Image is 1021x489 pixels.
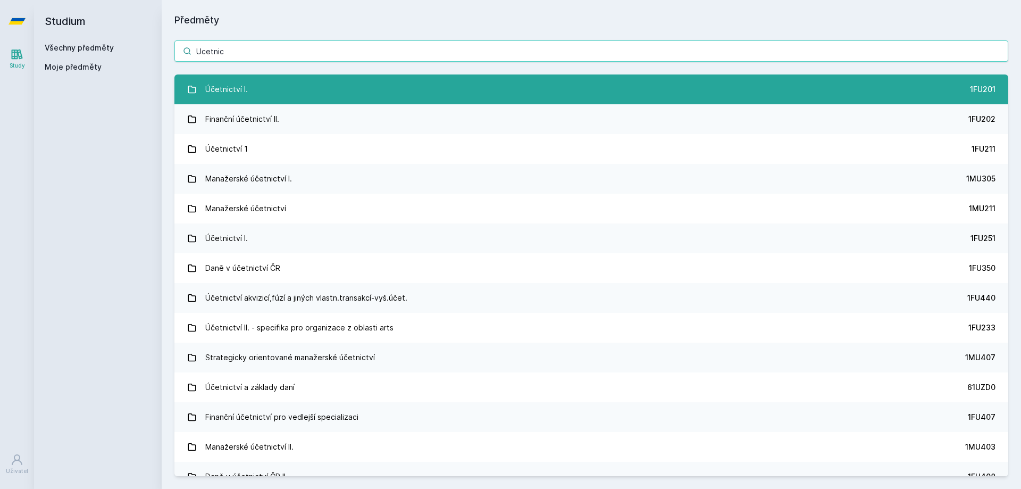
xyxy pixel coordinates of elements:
div: 1MU403 [965,442,995,452]
div: Účetnictví II. - specifika pro organizace z oblasti arts [205,317,394,338]
a: Finanční účetnictví II. 1FU202 [174,104,1008,134]
div: Manažerské účetnictví II. [205,436,294,458]
input: Název nebo ident předmětu… [174,40,1008,62]
a: Účetnictví I. 1FU201 [174,74,1008,104]
a: Manažerské účetnictví II. 1MU403 [174,432,1008,462]
a: Strategicky orientované manažerské účetnictví 1MU407 [174,343,1008,372]
div: 1FU350 [969,263,995,273]
a: Manažerské účetnictví 1MU211 [174,194,1008,223]
div: 1FU251 [970,233,995,244]
div: 61UZD0 [967,382,995,393]
a: Daně v účetnictví ČR 1FU350 [174,253,1008,283]
div: Manažerské účetnictví [205,198,286,219]
div: 1MU211 [969,203,995,214]
div: Účetnictví I. [205,228,248,249]
div: Finanční účetnictví II. [205,109,279,130]
div: Study [10,62,25,70]
div: 1FU440 [967,293,995,303]
a: Study [2,43,32,75]
div: Strategicky orientované manažerské účetnictví [205,347,375,368]
a: Účetnictví I. 1FU251 [174,223,1008,253]
div: 1FU211 [972,144,995,154]
a: Účetnictví a základy daní 61UZD0 [174,372,1008,402]
a: Účetnictví akvizicí,fúzí a jiných vlastn.transakcí-vyš.účet. 1FU440 [174,283,1008,313]
div: Finanční účetnictví pro vedlejší specializaci [205,407,358,428]
div: Účetnictví 1 [205,138,248,160]
div: 1FU233 [968,322,995,333]
a: Účetnictví II. - specifika pro organizace z oblasti arts 1FU233 [174,313,1008,343]
div: Účetnictví I. [205,79,248,100]
a: Všechny předměty [45,43,114,52]
div: 1FU408 [968,471,995,482]
div: 1FU407 [968,412,995,422]
div: Účetnictví akvizicí,fúzí a jiných vlastn.transakcí-vyš.účet. [205,287,407,309]
div: Manažerské účetnictví I. [205,168,292,189]
span: Moje předměty [45,62,102,72]
a: Finanční účetnictví pro vedlejší specializaci 1FU407 [174,402,1008,432]
div: Daně v účetnictví ČR [205,258,280,279]
a: Uživatel [2,448,32,480]
h1: Předměty [174,13,1008,28]
div: 1MU305 [966,173,995,184]
a: Účetnictví 1 1FU211 [174,134,1008,164]
div: 1FU202 [968,114,995,125]
div: Účetnictví a základy daní [205,377,295,398]
div: 1FU201 [970,84,995,95]
a: Manažerské účetnictví I. 1MU305 [174,164,1008,194]
div: 1MU407 [965,352,995,363]
div: Daně v účetnictví ČR II [205,466,286,487]
div: Uživatel [6,467,28,475]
